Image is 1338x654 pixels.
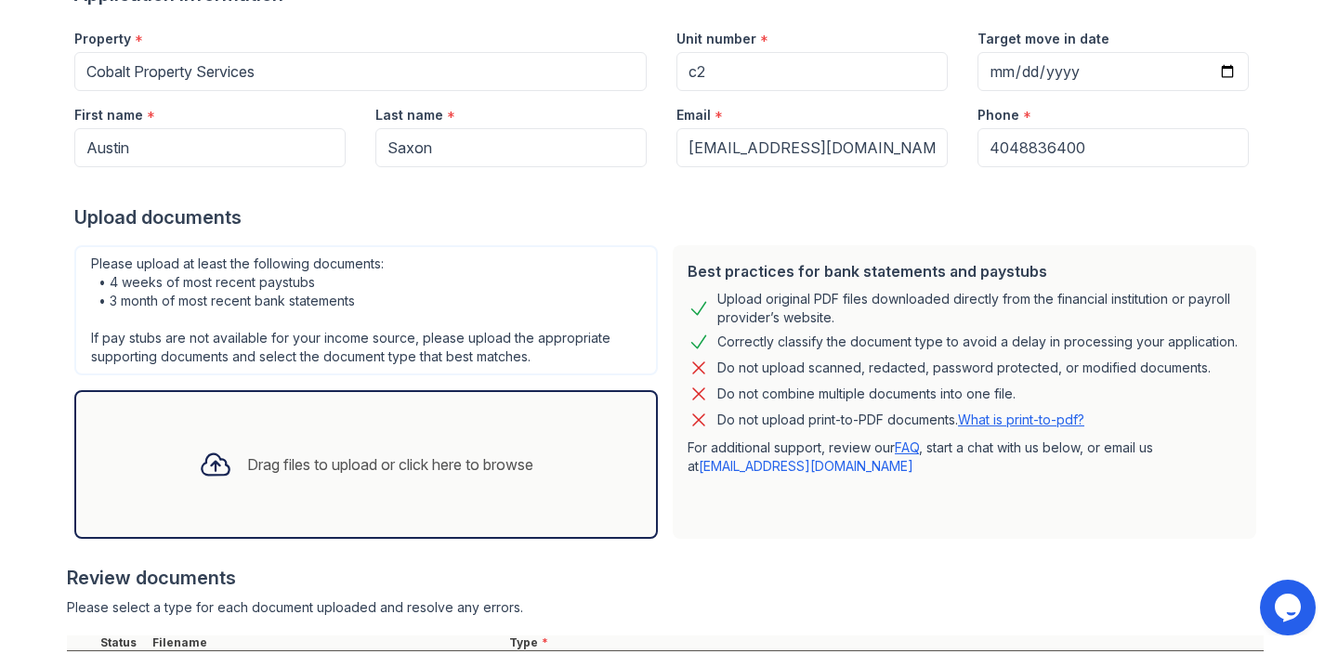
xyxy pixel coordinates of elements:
label: Phone [977,106,1019,124]
div: Best practices for bank statements and paystubs [688,260,1241,282]
label: First name [74,106,143,124]
div: Please upload at least the following documents: • 4 weeks of most recent paystubs • 3 month of mo... [74,245,658,375]
a: FAQ [895,439,919,455]
p: Do not upload print-to-PDF documents. [717,411,1084,429]
div: Do not upload scanned, redacted, password protected, or modified documents. [717,357,1211,379]
label: Last name [375,106,443,124]
label: Email [676,106,711,124]
div: Do not combine multiple documents into one file. [717,383,1016,405]
label: Property [74,30,131,48]
label: Unit number [676,30,756,48]
div: Drag files to upload or click here to browse [247,453,533,476]
div: Status [97,635,149,650]
a: [EMAIL_ADDRESS][DOMAIN_NAME] [699,458,913,474]
div: Correctly classify the document type to avoid a delay in processing your application. [717,331,1238,353]
div: Upload documents [74,204,1264,230]
p: For additional support, review our , start a chat with us below, or email us at [688,438,1241,476]
div: Upload original PDF files downloaded directly from the financial institution or payroll provider’... [717,290,1241,327]
label: Target move in date [977,30,1109,48]
div: Type [505,635,1264,650]
div: Review documents [67,565,1264,591]
div: Filename [149,635,505,650]
div: Please select a type for each document uploaded and resolve any errors. [67,598,1264,617]
iframe: chat widget [1260,580,1319,635]
a: What is print-to-pdf? [958,412,1084,427]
